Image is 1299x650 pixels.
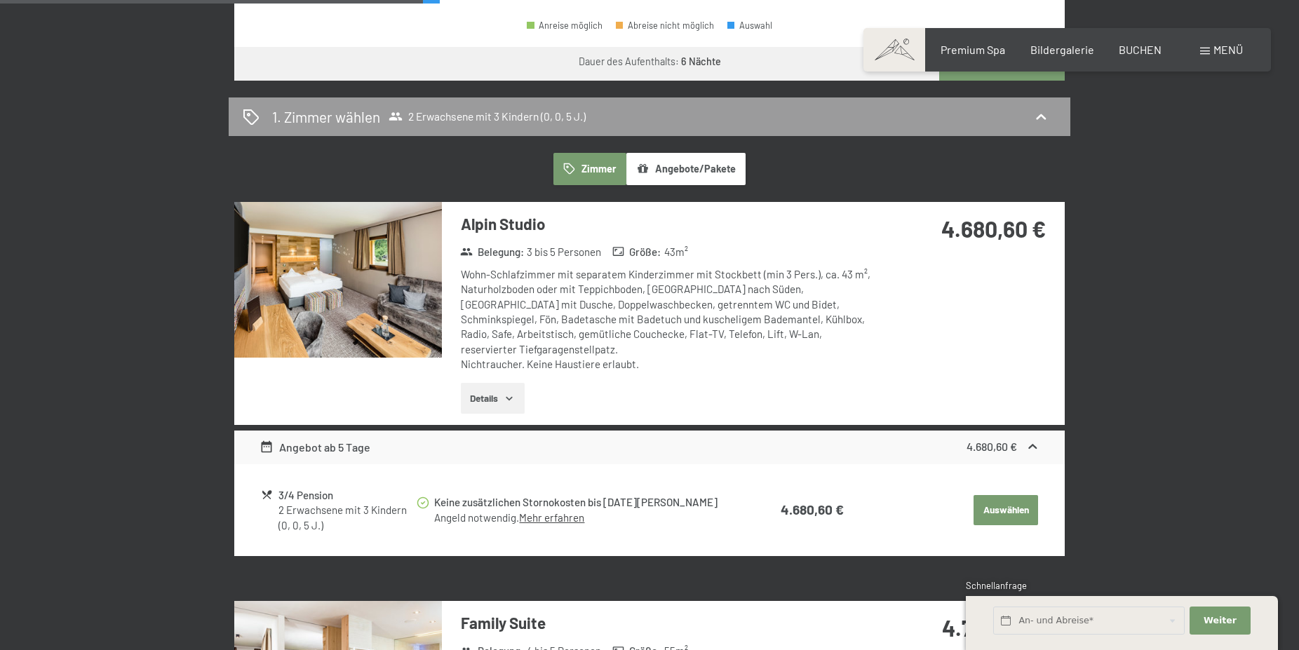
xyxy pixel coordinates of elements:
[278,487,415,503] div: 3/4 Pension
[781,501,844,517] strong: 4.680,60 €
[434,494,726,510] div: Keine zusätzlichen Stornokosten bis [DATE][PERSON_NAME]
[1190,607,1250,635] button: Weiter
[461,612,878,634] h3: Family Suite
[616,21,714,30] div: Abreise nicht möglich
[461,383,525,414] button: Details
[727,21,772,30] div: Auswahl
[389,109,586,123] span: 2 Erwachsene mit 3 Kindern (0, 0, 5 J.)
[1030,43,1094,56] a: Bildergalerie
[519,511,584,524] a: Mehr erfahren
[941,43,1005,56] a: Premium Spa
[461,267,878,372] div: Wohn-Schlafzimmer mit separatem Kinderzimmer mit Stockbett (min 3 Pers.), ca. 43 m², Naturholzbod...
[664,245,688,259] span: 43 m²
[612,245,661,259] strong: Größe :
[681,55,721,67] b: 6 Nächte
[1213,43,1243,56] span: Menü
[434,510,726,525] div: Angeld notwendig.
[1204,614,1237,627] span: Weiter
[942,614,1046,641] strong: 4.732,80 €
[967,440,1017,453] strong: 4.680,60 €
[974,495,1038,526] button: Auswählen
[460,245,524,259] strong: Belegung :
[461,213,878,235] h3: Alpin Studio
[278,503,415,533] div: 2 Erwachsene mit 3 Kindern (0, 0, 5 J.)
[272,107,380,127] h2: 1. Zimmer wählen
[260,439,371,456] div: Angebot ab 5 Tage
[527,21,603,30] div: Anreise möglich
[941,215,1046,242] strong: 4.680,60 €
[553,153,626,185] button: Zimmer
[579,55,721,69] div: Dauer des Aufenthalts:
[527,245,601,259] span: 3 bis 5 Personen
[234,431,1065,464] div: Angebot ab 5 Tage4.680,60 €
[1119,43,1162,56] a: BUCHEN
[966,580,1027,591] span: Schnellanfrage
[234,202,442,358] img: mss_renderimg.php
[626,153,746,185] button: Angebote/Pakete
